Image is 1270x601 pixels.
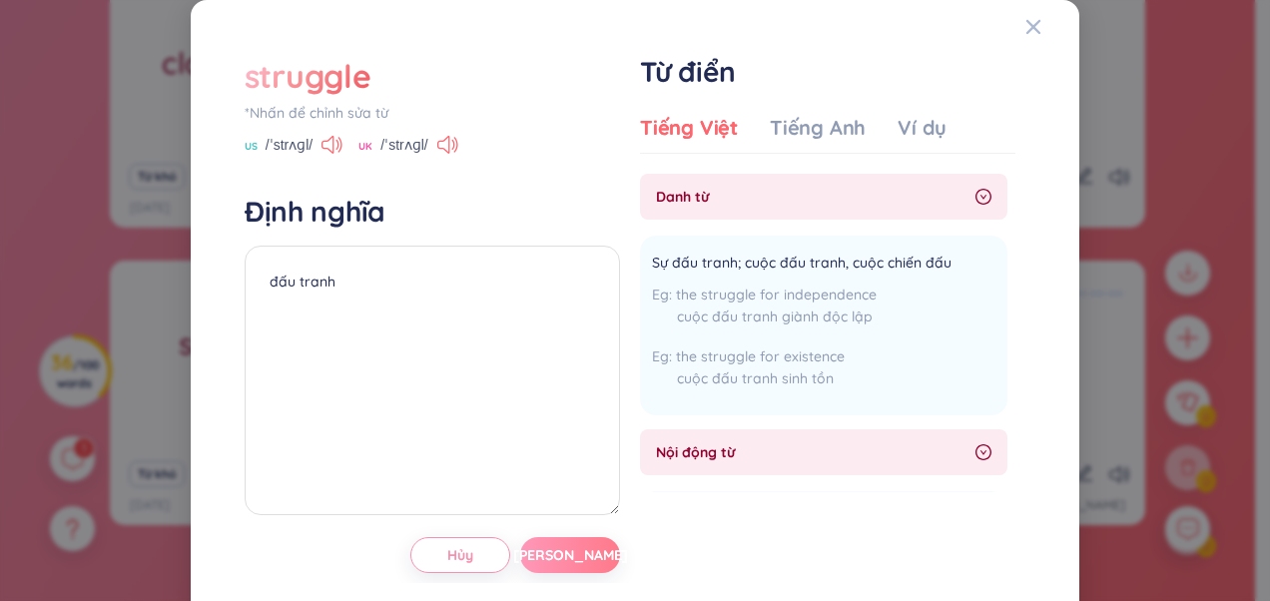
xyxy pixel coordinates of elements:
span: [PERSON_NAME] [513,545,628,565]
div: cuộc đấu tranh sinh tồn [652,367,977,389]
div: struggle [245,54,370,98]
div: Tiếng Việt [640,114,738,142]
h4: Định nghĩa [245,194,620,230]
div: *Nhấn để chỉnh sửa từ [245,102,620,124]
span: /ˈstrʌɡl/ [266,134,313,156]
span: the struggle for existence [676,347,845,365]
span: the struggle for independence [676,286,877,303]
span: Sự đấu tranh; cuộc đấu tranh, cuộc chiến đấu [652,252,952,276]
span: UK [358,139,372,155]
span: Hủy [447,545,473,565]
span: /ˈstrʌɡl/ [380,134,427,156]
span: right-circle [975,189,991,205]
span: Nội động từ [656,441,967,463]
h1: Từ điển [640,54,1015,90]
span: Danh từ [656,186,967,208]
textarea: đấu tranh [245,246,620,515]
div: cuộc đấu tranh giành độc lập [652,305,977,327]
span: right-circle [975,444,991,460]
span: US [245,139,258,155]
div: Ví dụ [898,114,947,142]
div: Tiếng Anh [770,114,866,142]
